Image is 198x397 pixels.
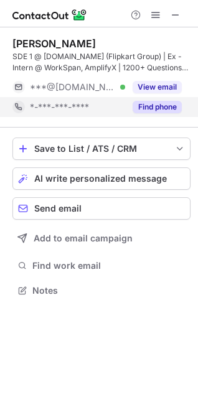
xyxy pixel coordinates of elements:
[12,37,96,50] div: [PERSON_NAME]
[32,260,186,271] span: Find work email
[133,81,182,93] button: Reveal Button
[12,282,191,299] button: Notes
[133,101,182,113] button: Reveal Button
[32,285,186,296] span: Notes
[34,174,167,184] span: AI write personalized message
[12,51,191,73] div: SDE 1 @ [DOMAIN_NAME] (Flipkart Group) | Ex - Intern @ WorkSpan, AmplifyX | 1200+ Questions @ Lee...
[34,203,82,213] span: Send email
[30,82,116,93] span: ***@[DOMAIN_NAME]
[12,138,191,160] button: save-profile-one-click
[12,227,191,250] button: Add to email campaign
[12,197,191,220] button: Send email
[34,233,133,243] span: Add to email campaign
[12,257,191,274] button: Find work email
[12,7,87,22] img: ContactOut v5.3.10
[34,144,169,154] div: Save to List / ATS / CRM
[12,167,191,190] button: AI write personalized message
